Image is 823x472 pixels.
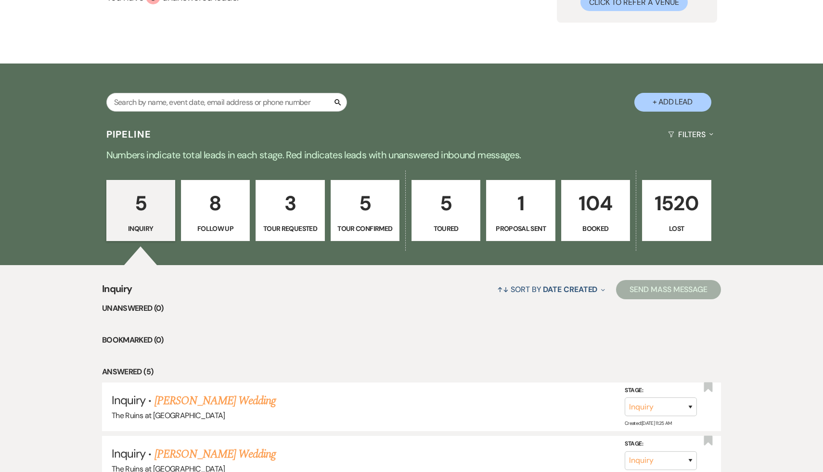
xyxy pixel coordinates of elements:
li: Answered (5) [102,366,721,378]
p: 5 [113,187,169,219]
span: Inquiry [112,446,145,461]
a: 5Inquiry [106,180,175,242]
p: 1 [492,187,549,219]
input: Search by name, event date, email address or phone number [106,93,347,112]
p: Tour Confirmed [337,223,393,234]
a: [PERSON_NAME] Wedding [154,392,276,409]
p: 5 [337,187,393,219]
p: 3 [262,187,318,219]
span: Date Created [543,284,597,294]
p: Numbers indicate total leads in each stage. Red indicates leads with unanswered inbound messages. [65,147,758,163]
span: Created: [DATE] 11:25 AM [625,420,671,426]
p: Proposal Sent [492,223,549,234]
p: 5 [418,187,474,219]
span: Inquiry [112,393,145,408]
p: Follow Up [187,223,244,234]
button: + Add Lead [634,93,711,112]
span: Inquiry [102,281,132,302]
a: 8Follow Up [181,180,250,242]
p: Booked [567,223,624,234]
a: 1Proposal Sent [486,180,555,242]
a: 1520Lost [642,180,711,242]
p: Lost [648,223,705,234]
li: Unanswered (0) [102,302,721,315]
h3: Pipeline [106,128,152,141]
p: 8 [187,187,244,219]
span: The Ruins at [GEOGRAPHIC_DATA] [112,410,225,421]
label: Stage: [625,439,697,449]
a: 5Tour Confirmed [331,180,399,242]
a: 5Toured [411,180,480,242]
p: Inquiry [113,223,169,234]
button: Sort By Date Created [493,277,609,302]
li: Bookmarked (0) [102,334,721,346]
label: Stage: [625,385,697,396]
p: Tour Requested [262,223,318,234]
span: ↑↓ [497,284,509,294]
a: 104Booked [561,180,630,242]
p: 1520 [648,187,705,219]
button: Filters [664,122,717,147]
p: Toured [418,223,474,234]
button: Send Mass Message [616,280,721,299]
p: 104 [567,187,624,219]
a: [PERSON_NAME] Wedding [154,446,276,463]
a: 3Tour Requested [256,180,324,242]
